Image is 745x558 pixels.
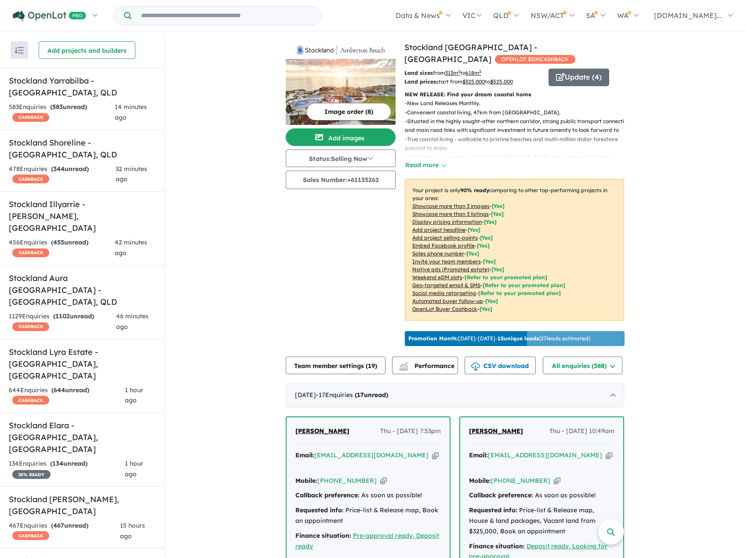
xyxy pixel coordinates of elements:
span: 42 minutes ago [115,238,147,257]
h5: Stockland Aura [GEOGRAPHIC_DATA] - [GEOGRAPHIC_DATA] , QLD [9,272,156,308]
h5: Stockland Shoreline - [GEOGRAPHIC_DATA] , QLD [9,137,156,160]
span: 25 % READY [12,470,51,479]
u: Weekend eDM slots [412,274,462,281]
u: Automated buyer follow-up [412,298,483,304]
a: [EMAIL_ADDRESS][DOMAIN_NAME] [314,451,429,459]
strong: ( unread) [355,391,388,399]
span: 1102 [55,312,70,320]
button: Performance [392,357,458,374]
span: 1 hour ago [125,386,143,405]
b: Land prices [404,78,436,85]
span: 467 [53,522,64,529]
span: - 17 Enquir ies [316,391,388,399]
u: Showcase more than 3 images [412,203,490,209]
u: $ 525,000 [490,78,513,85]
button: Add images [286,128,396,146]
a: [PERSON_NAME] [469,426,523,437]
p: start from [404,77,542,86]
span: [DOMAIN_NAME]... [654,11,722,20]
button: Update (4) [549,69,609,86]
strong: Requested info: [469,506,517,514]
span: CASHBACK [12,322,49,331]
strong: ( unread) [51,238,88,246]
span: [ Yes ] [466,250,479,257]
strong: ( unread) [53,312,94,320]
button: Image order (8) [306,103,391,120]
span: CASHBACK [12,396,49,405]
h5: Stockland Elara - [GEOGRAPHIC_DATA] , [GEOGRAPHIC_DATA] [9,419,156,455]
span: 32 minutes ago [116,165,147,183]
sup: 2 [479,69,481,74]
b: Land sizes [404,69,433,76]
a: Stockland [GEOGRAPHIC_DATA] - [GEOGRAPHIC_DATA] [404,42,537,64]
b: Promotion Month: [408,335,458,342]
div: Price-list & Release map, House & land packages, Vacant land from $325,000, Book an appointment [469,505,614,536]
img: Stockland Amberton Beach - Eglinton [286,59,396,125]
b: 15 unique leads [498,335,539,342]
strong: Finance situation: [469,542,525,550]
button: Team member settings (19) [286,357,385,374]
div: 456 Enquir ies [9,237,115,259]
p: from [404,69,542,77]
div: 478 Enquir ies [9,164,116,185]
button: Copy [380,476,387,485]
strong: Email: [469,451,488,459]
span: [Refer to your promoted plan] [465,274,547,281]
button: Copy [606,451,612,460]
span: CASHBACK [12,113,49,122]
u: Showcase more than 3 listings [412,211,489,217]
p: Your project is only comparing to other top-performing projects in your area: - - - - - - - - - -... [405,179,624,321]
h5: Stockland Yarrabilba - [GEOGRAPHIC_DATA] , QLD [9,75,156,98]
p: - True coastal living - walkable to pristine beaches and multi-million dollar foreshore precinct ... [405,135,631,153]
button: Add projects and builders [39,41,135,59]
span: [PERSON_NAME] [295,427,349,435]
span: CASHBACK [12,175,49,183]
span: [Yes] [480,306,492,312]
span: Thu - [DATE] 10:49am [549,426,614,437]
strong: Callback preference: [469,491,533,499]
a: [EMAIL_ADDRESS][DOMAIN_NAME] [488,451,602,459]
button: Status:Selling Now [286,150,396,167]
span: CASHBACK [12,531,49,540]
button: CSV download [465,357,536,374]
input: Try estate name, suburb, builder or developer [133,6,320,25]
span: [ Yes ] [480,234,493,241]
span: 583 [52,103,63,111]
button: Read more [405,160,446,170]
img: download icon [471,362,480,371]
strong: Finance situation: [295,532,351,540]
a: [PERSON_NAME] [295,426,349,437]
span: Performance [400,362,454,370]
span: [Yes] [485,298,498,304]
div: [DATE] [286,383,624,408]
span: Thu - [DATE] 7:53pm [380,426,441,437]
span: 455 [53,238,64,246]
button: Copy [432,451,439,460]
span: [ Yes ] [483,258,496,265]
button: Sales Number:+61135262 [286,171,396,189]
a: [PHONE_NUMBER] [491,477,550,485]
span: [ Yes ] [484,219,497,225]
strong: ( unread) [50,460,87,467]
h5: Stockland [PERSON_NAME] , [GEOGRAPHIC_DATA] [9,493,156,517]
h5: Stockland Lyra Estate - [GEOGRAPHIC_DATA] , [GEOGRAPHIC_DATA] [9,346,156,382]
u: 618 m [465,69,481,76]
button: Copy [554,476,560,485]
span: [ Yes ] [492,203,505,209]
img: sort.svg [15,47,24,54]
u: Native ads (Promoted estate) [412,266,489,273]
u: Social media retargeting [412,290,476,296]
u: 313 m [445,69,460,76]
sup: 2 [458,69,460,74]
a: Pre-approval ready, Deposit ready [295,532,439,550]
button: All enquiries (388) [543,357,622,374]
div: 467 Enquir ies [9,521,120,542]
u: $ 325,000 [462,78,485,85]
span: [Refer to your promoted plan] [483,282,565,288]
strong: ( unread) [50,103,87,111]
p: - Situated in the highly sought-after northern corridor, strong public transport connection and m... [405,117,631,135]
p: [DATE] - [DATE] - ( 27 leads estimated) [408,335,590,343]
strong: Callback preference: [295,491,360,499]
span: [Yes] [491,266,504,273]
